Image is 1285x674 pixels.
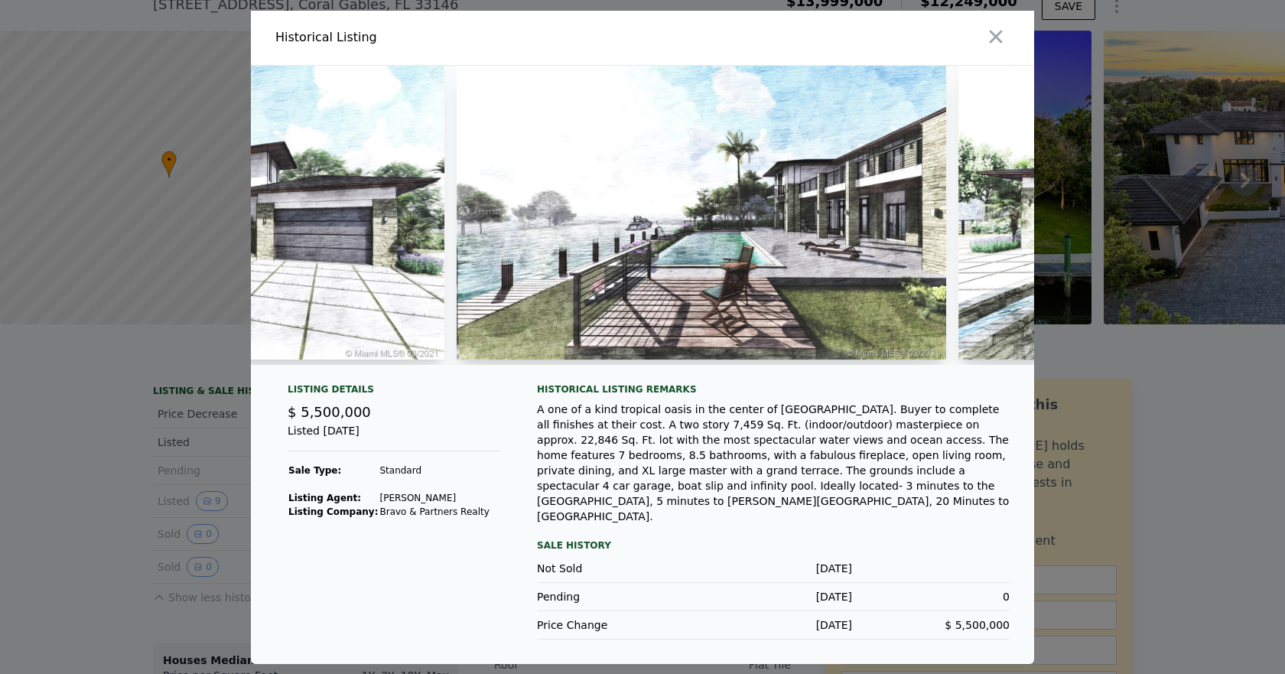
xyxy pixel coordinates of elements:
div: Pending [537,589,695,604]
span: $ 5,500,000 [945,619,1010,631]
div: 0 [852,589,1010,604]
div: [DATE] [695,561,852,576]
div: Listed [DATE] [288,423,500,451]
img: Property Img [457,66,946,360]
div: [DATE] [695,617,852,633]
div: Not Sold [537,561,695,576]
div: Historical Listing [275,28,636,47]
td: Bravo & Partners Realty [379,505,490,519]
div: A one of a kind tropical oasis in the center of [GEOGRAPHIC_DATA]. Buyer to complete all finishes... [537,402,1010,524]
div: [DATE] [695,589,852,604]
div: Sale History [537,536,1010,555]
strong: Listing Agent: [288,493,361,503]
div: Listing Details [288,383,500,402]
strong: Sale Type: [288,465,341,476]
div: Historical Listing remarks [537,383,1010,396]
td: [PERSON_NAME] [379,491,490,505]
span: $ 5,500,000 [288,404,371,420]
td: Standard [379,464,490,477]
strong: Listing Company: [288,506,378,517]
div: Price Change [537,617,695,633]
